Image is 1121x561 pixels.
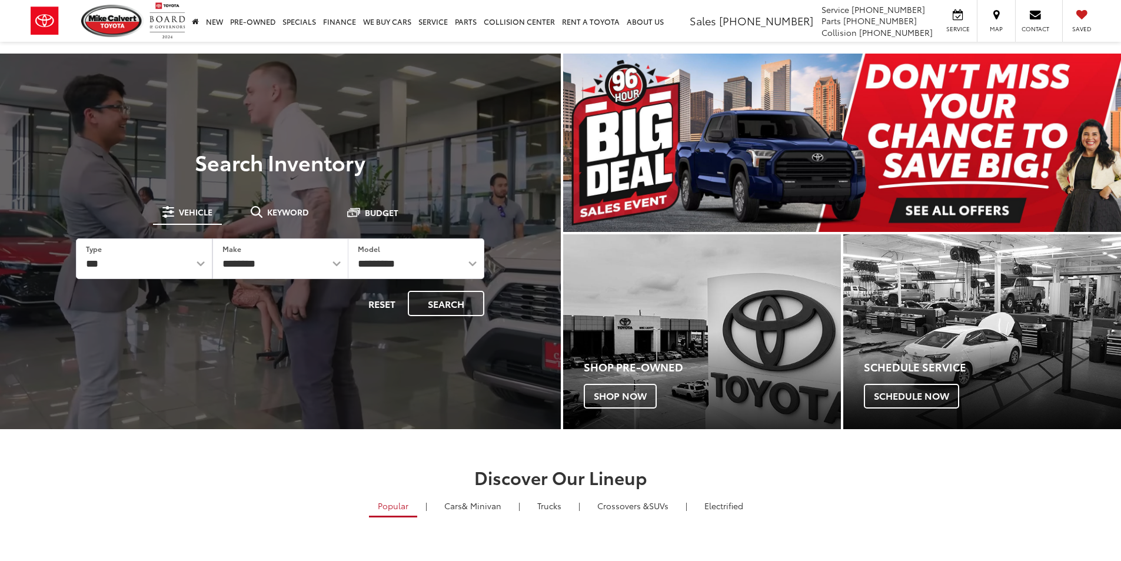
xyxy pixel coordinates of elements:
span: Service [944,25,971,33]
div: Toyota [843,234,1121,429]
li: | [423,500,430,512]
button: Search [408,291,484,316]
a: Schedule Service Schedule Now [843,234,1121,429]
h2: Discover Our Lineup [146,467,976,487]
span: [PHONE_NUMBER] [719,13,813,28]
h3: Search Inventory [49,150,511,174]
li: | [576,500,583,512]
h4: Schedule Service [864,361,1121,373]
span: Crossovers & [597,500,649,512]
li: | [683,500,690,512]
label: Type [86,244,102,254]
span: Keyword [267,208,309,216]
a: SUVs [588,496,677,516]
span: Service [821,4,849,15]
span: Shop Now [584,384,657,409]
label: Model [358,244,380,254]
span: Vehicle [179,208,212,216]
span: Map [983,25,1009,33]
a: Popular [369,496,417,517]
a: Electrified [696,496,752,516]
span: [PHONE_NUMBER] [859,26,933,38]
img: Mike Calvert Toyota [81,5,144,37]
span: [PHONE_NUMBER] [843,15,917,26]
a: Trucks [528,496,570,516]
span: & Minivan [462,500,501,512]
a: Cars [435,496,510,516]
div: Toyota [563,234,841,429]
span: Contact [1022,25,1049,33]
li: | [515,500,523,512]
a: Shop Pre-Owned Shop Now [563,234,841,429]
span: Parts [821,15,841,26]
span: Saved [1069,25,1095,33]
span: Schedule Now [864,384,959,409]
span: Collision [821,26,857,38]
span: Sales [690,13,716,28]
span: [PHONE_NUMBER] [851,4,925,15]
span: Budget [365,208,398,217]
h4: Shop Pre-Owned [584,361,841,373]
button: Reset [358,291,405,316]
label: Make [222,244,241,254]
